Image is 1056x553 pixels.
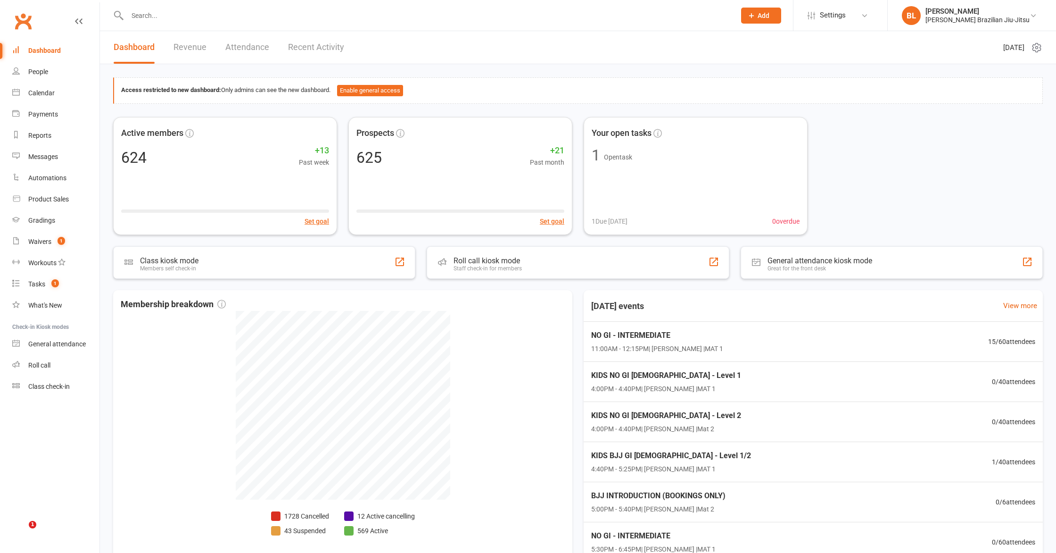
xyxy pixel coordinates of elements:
li: 569 Active [344,526,415,536]
span: KIDS NO GI [DEMOGRAPHIC_DATA] - Level 1 [591,369,741,382]
div: Staff check-in for members [454,265,522,272]
span: 5:00PM - 5:40PM | [PERSON_NAME] | Mat 2 [591,504,726,514]
span: 1 Due [DATE] [592,216,627,226]
span: 0 overdue [772,216,800,226]
a: People [12,61,99,83]
span: 0 / 40 attendees [992,377,1035,387]
a: Revenue [173,31,206,64]
button: Set goal [305,216,329,226]
div: Reports [28,132,51,139]
a: Automations [12,168,99,189]
div: Only admins can see the new dashboard. [121,85,1035,96]
strong: Access restricted to new dashboard: [121,86,221,93]
div: Gradings [28,217,55,224]
iframe: Intercom live chat [9,521,32,544]
a: Messages [12,146,99,168]
div: Dashboard [28,47,61,54]
a: Workouts [12,252,99,274]
div: Messages [28,153,58,160]
div: Members self check-in [140,265,198,272]
div: 1 [592,148,600,163]
span: Prospects [356,126,394,140]
span: KIDS BJJ GI [DEMOGRAPHIC_DATA] - Level 1/2 [591,450,751,462]
div: What's New [28,302,62,309]
a: Tasks 1 [12,274,99,295]
a: Waivers 1 [12,231,99,252]
span: 0 / 40 attendees [992,417,1035,427]
a: Dashboard [12,40,99,61]
span: [DATE] [1003,42,1024,53]
div: Product Sales [28,195,69,203]
button: Set goal [540,216,564,226]
div: [PERSON_NAME] [925,7,1030,16]
div: Roll call [28,361,50,369]
a: Class kiosk mode [12,376,99,397]
a: Roll call [12,355,99,376]
div: [PERSON_NAME] Brazilian Jiu-Jitsu [925,16,1030,24]
h3: [DATE] events [584,298,652,315]
span: Past month [530,157,564,168]
a: Recent Activity [288,31,344,64]
a: What's New [12,295,99,316]
span: NO GI - INTERMEDIATE [591,329,723,342]
div: 624 [121,150,147,165]
div: People [28,68,48,75]
a: Clubworx [11,9,35,33]
a: General attendance kiosk mode [12,334,99,355]
span: Membership breakdown [121,298,226,311]
div: Tasks [28,280,45,288]
div: Workouts [28,259,57,267]
a: Product Sales [12,189,99,210]
input: Search... [124,9,729,22]
div: 625 [356,150,382,165]
div: Great for the front desk [767,265,872,272]
span: 0 / 6 attendees [996,497,1035,507]
span: 0 / 60 attendees [992,537,1035,547]
a: Dashboard [114,31,155,64]
span: 15 / 60 attendees [988,336,1035,347]
span: Add [758,12,769,19]
div: Waivers [28,238,51,245]
a: Calendar [12,83,99,104]
div: Class kiosk mode [140,256,198,265]
a: Gradings [12,210,99,231]
div: Class check-in [28,383,70,390]
span: 11:00AM - 12:15PM | [PERSON_NAME] | MAT 1 [591,344,723,354]
span: 1 / 40 attendees [992,457,1035,467]
a: Attendance [225,31,269,64]
div: General attendance [28,340,86,348]
div: Automations [28,174,66,182]
li: 12 Active cancelling [344,511,415,521]
span: 1 [51,279,59,287]
a: Reports [12,125,99,146]
span: 4:00PM - 4:40PM | [PERSON_NAME] | Mat 2 [591,424,741,434]
span: +21 [530,144,564,158]
span: 1 [29,521,36,528]
span: Your open tasks [592,126,652,140]
li: 1728 Cancelled [271,511,329,521]
span: Past week [299,157,329,168]
span: 4:00PM - 4:40PM | [PERSON_NAME] | MAT 1 [591,384,741,394]
span: Settings [820,5,846,26]
li: 43 Suspended [271,526,329,536]
div: Roll call kiosk mode [454,256,522,265]
div: Payments [28,110,58,118]
span: +13 [299,144,329,158]
span: 1 [58,237,65,245]
button: Enable general access [337,85,403,96]
div: Calendar [28,89,55,97]
span: Active members [121,126,183,140]
a: View more [1003,300,1037,311]
span: 4:40PM - 5:25PM | [PERSON_NAME] | MAT 1 [591,464,751,474]
span: KIDS NO GI [DEMOGRAPHIC_DATA] - Level 2 [591,410,741,422]
span: Open task [604,153,632,161]
button: Add [741,8,781,24]
div: General attendance kiosk mode [767,256,872,265]
a: Payments [12,104,99,125]
span: BJJ INTRODUCTION (BOOKINGS ONLY) [591,490,726,502]
div: BL [902,6,921,25]
span: NO GI - INTERMEDIATE [591,530,716,542]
